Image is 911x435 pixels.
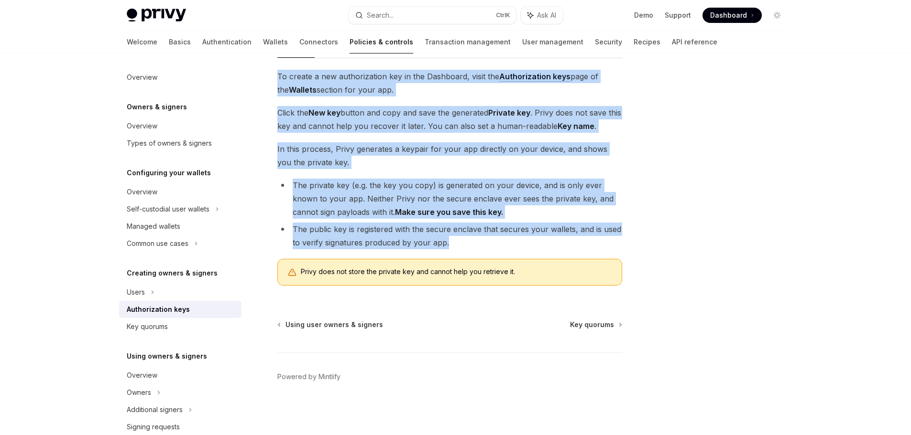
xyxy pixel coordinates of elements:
[127,238,188,249] div: Common use cases
[367,10,394,21] div: Search...
[634,11,653,20] a: Demo
[127,186,157,198] div: Overview
[277,142,622,169] span: In this process, Privy generates a keypair for your app directly on your device, and shows you th...
[119,69,241,86] a: Overview
[558,121,594,131] strong: Key name
[127,350,207,362] h5: Using owners & signers
[127,286,145,298] div: Users
[702,8,762,23] a: Dashboard
[127,370,157,381] div: Overview
[488,108,530,117] strong: Private key
[119,218,241,235] a: Managed wallets
[202,31,252,53] a: Authentication
[127,421,180,433] div: Signing requests
[499,72,571,81] strong: Authorization keys
[119,367,241,384] a: Overview
[127,72,157,83] div: Overview
[496,11,510,19] span: Ctrl K
[127,203,209,215] div: Self-custodial user wallets
[127,9,186,22] img: light logo
[127,31,157,53] a: Welcome
[127,404,183,415] div: Additional signers
[277,372,340,382] a: Powered by Mintlify
[349,7,516,24] button: Search...CtrlK
[127,304,190,315] div: Authorization keys
[299,31,338,53] a: Connectors
[634,31,660,53] a: Recipes
[127,267,218,279] h5: Creating owners & signers
[301,267,612,276] span: Privy does not store the private key and cannot help you retrieve it.
[570,320,614,329] span: Key quorums
[278,320,383,329] a: Using user owners & signers
[277,223,622,249] li: The public key is registered with the secure enclave that secures your wallets, and is used to ve...
[277,106,622,133] span: Click the button and copy and save the generated . Privy does not save this key and cannot help y...
[499,72,571,82] a: Authorization keys
[537,11,556,20] span: Ask AI
[672,31,717,53] a: API reference
[425,31,511,53] a: Transaction management
[710,11,747,20] span: Dashboard
[127,101,187,113] h5: Owners & signers
[570,320,621,329] a: Key quorums
[169,31,191,53] a: Basics
[289,85,317,95] strong: Wallets
[119,301,241,318] a: Authorization keys
[769,8,785,23] button: Toggle dark mode
[277,179,622,219] li: The private key (e.g. the key you copy) is generated on your device, and is only ever known to yo...
[263,31,288,53] a: Wallets
[119,183,241,201] a: Overview
[119,117,241,135] a: Overview
[277,70,622,96] span: To create a new authorization key in the Dashboard, visit the page of the section for your app.
[308,108,340,117] strong: New key
[287,268,297,277] svg: Warning
[127,321,168,332] div: Key quorums
[285,320,383,329] span: Using user owners & signers
[521,7,563,24] button: Ask AI
[127,221,180,232] div: Managed wallets
[119,318,241,335] a: Key quorums
[522,31,583,53] a: User management
[127,138,212,149] div: Types of owners & signers
[119,135,241,152] a: Types of owners & signers
[127,167,211,179] h5: Configuring your wallets
[127,120,157,132] div: Overview
[665,11,691,20] a: Support
[395,207,503,217] strong: Make sure you save this key.
[350,31,413,53] a: Policies & controls
[127,387,151,398] div: Owners
[595,31,622,53] a: Security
